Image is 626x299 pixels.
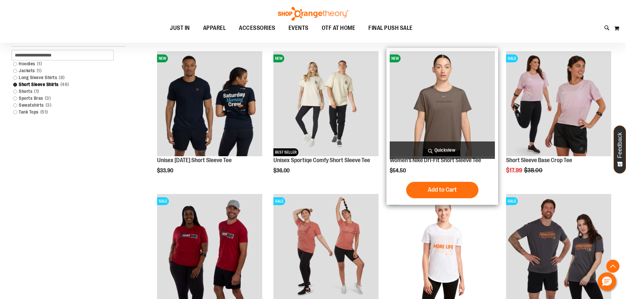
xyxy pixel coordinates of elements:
a: Sweatshirts3 [10,102,119,109]
a: OTF AT HOME [315,21,362,36]
span: $38.00 [524,167,544,174]
a: ACCESSORIES [232,21,282,36]
a: Unisex Sportiqe Comfy Short Sleeve TeeNEWBEST SELLER [273,51,379,157]
span: 3 [43,95,53,102]
span: $54.50 [390,168,407,174]
a: Shorts1 [10,88,119,95]
span: SALE [506,54,518,62]
a: Tank Tops51 [10,109,119,116]
img: Shop Orangetheory [277,7,349,21]
span: 1 [33,88,41,95]
span: EVENTS [289,21,309,35]
button: Hello, have a question? Let’s chat. [598,272,616,291]
a: Women's Nike Dri-Fit Short Sleeve TeeNEW [390,51,495,157]
span: NEW [273,54,284,62]
a: APPAREL [197,21,233,35]
a: FINAL PUSH SALE [362,21,419,36]
span: JUST IN [170,21,190,35]
a: Product image for Short Sleeve Base Crop TeeSALE [506,51,611,157]
span: 51 [39,109,50,116]
span: NEW [157,54,168,62]
div: product [503,48,614,190]
div: product [386,48,498,205]
img: Image of Unisex Saturday Tee [157,51,262,156]
a: Sports Bras3 [10,95,119,102]
span: $33.90 [157,168,174,174]
img: Product image for Core Short Sleeve Tee [390,194,495,299]
button: Feedback - Show survey [614,125,626,174]
a: Image of Unisex Saturday TeeNEW [157,51,262,157]
img: Product image for Unisex SS Recovery Tee [157,194,262,299]
span: 3 [44,102,53,109]
span: ACCESSORIES [239,21,275,35]
img: Product image for Unisex Short Sleeve Recovery Tee [273,194,379,299]
a: EVENTS [282,21,315,36]
img: Unisex Sportiqe Comfy Short Sleeve Tee [273,51,379,156]
a: Short Sleeve Base Crop Tee [506,157,572,163]
span: APPAREL [203,21,226,35]
a: Short Sleeve Shirts46 [10,81,119,88]
span: 8 [57,74,66,81]
img: Women's Nike Dri-Fit Short Sleeve Tee [390,51,495,156]
span: SALE [157,197,169,205]
a: Quickview [390,141,495,159]
a: Unisex Sportiqe Comfy Short Sleeve Tee [273,157,370,163]
span: NEW [390,54,401,62]
img: Product image for Unisex Short Sleeve Recovery Tee [506,194,611,299]
div: product [270,48,382,190]
span: SALE [506,197,518,205]
span: FINAL PUSH SALE [368,21,413,35]
span: SALE [273,197,285,205]
span: Add to Cart [428,186,457,193]
a: JUST IN [163,21,197,36]
span: 1 [35,67,43,74]
span: $17.99 [506,167,523,174]
span: 1 [35,60,44,67]
button: Back To Top [606,260,619,273]
a: Women's Nike Dri-Fit Short Sleeve Tee [390,157,481,163]
img: Product image for Short Sleeve Base Crop Tee [506,51,611,156]
span: BEST SELLER [273,148,298,156]
a: Hoodies1 [10,60,119,67]
span: 46 [59,81,71,88]
a: Unisex [DATE] Short Sleeve Tee [157,157,232,163]
a: Jackets1 [10,67,119,74]
a: Long Sleeve Shirts8 [10,74,119,81]
button: Add to Cart [406,182,478,198]
span: $36.00 [273,168,290,174]
span: Feedback [617,132,623,158]
div: product [154,48,266,190]
span: OTF AT HOME [322,21,356,35]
